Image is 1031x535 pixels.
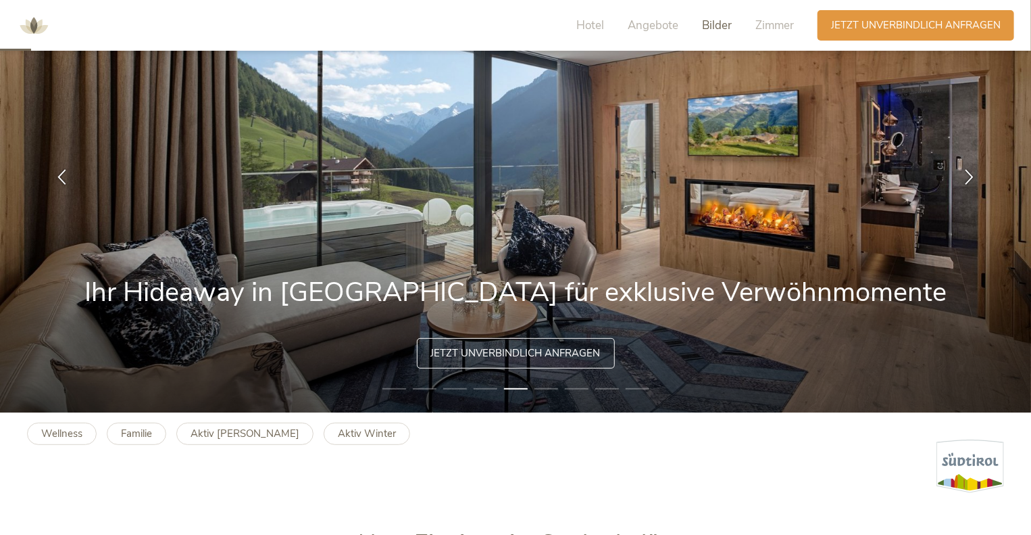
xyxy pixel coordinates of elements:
b: Aktiv [PERSON_NAME] [191,427,299,440]
img: Südtirol [936,440,1004,493]
a: Wellness [27,423,97,445]
span: Hotel [576,18,604,33]
b: Wellness [41,427,82,440]
span: Jetzt unverbindlich anfragen [431,346,601,360]
b: Familie [121,427,152,440]
a: Aktiv Winter [324,423,410,445]
span: Zimmer [755,18,794,33]
span: Jetzt unverbindlich anfragen [831,18,1001,32]
img: AMONTI & LUNARIS Wellnessresort [14,5,54,46]
a: Familie [107,423,166,445]
a: AMONTI & LUNARIS Wellnessresort [14,20,54,30]
span: Bilder [702,18,732,33]
b: Aktiv Winter [338,427,396,440]
span: Angebote [628,18,678,33]
a: Aktiv [PERSON_NAME] [176,423,313,445]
